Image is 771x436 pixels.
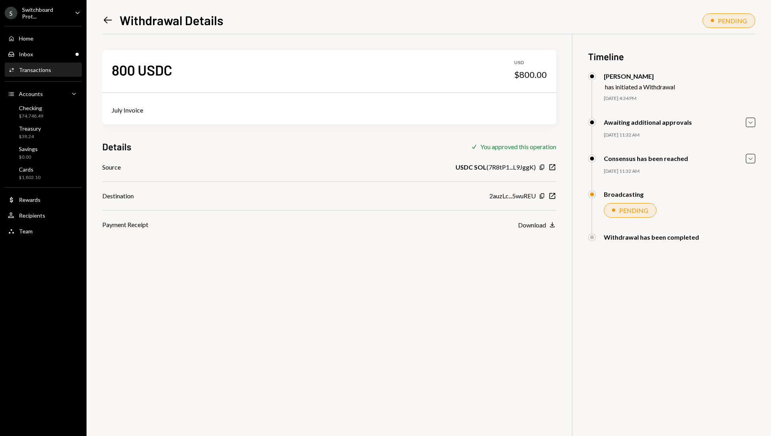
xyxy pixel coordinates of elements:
[19,67,51,73] div: Transactions
[514,59,547,66] div: USD
[19,154,38,161] div: $0.00
[5,192,82,207] a: Rewards
[5,31,82,45] a: Home
[5,164,82,183] a: Cards$1,802.10
[19,51,33,57] div: Inbox
[604,95,755,102] div: [DATE] 4:34 PM
[604,118,692,126] div: Awaiting additional approvals
[5,47,82,61] a: Inbox
[456,163,487,172] b: USDC SOL
[5,123,82,142] a: Treasury$38.24
[5,63,82,77] a: Transactions
[5,143,82,162] a: Savings$0.00
[5,102,82,121] a: Checking$74,748.49
[112,105,547,115] div: July Invoice
[19,166,41,173] div: Cards
[19,196,41,203] div: Rewards
[5,208,82,222] a: Recipients
[480,143,556,150] div: You approved this operation
[19,125,41,132] div: Treasury
[604,155,688,162] div: Consensus has been reached
[19,146,38,152] div: Savings
[604,132,755,139] div: [DATE] 11:32 AM
[120,12,223,28] h1: Withdrawal Details
[604,190,644,198] div: Broadcasting
[5,87,82,101] a: Accounts
[19,35,33,42] div: Home
[605,83,675,91] div: has initiated a Withdrawal
[5,224,82,238] a: Team
[112,61,172,79] div: 800 USDC
[604,72,675,80] div: [PERSON_NAME]
[518,221,546,229] div: Download
[19,228,33,235] div: Team
[19,113,43,120] div: $74,748.49
[604,233,699,241] div: Withdrawal has been completed
[604,168,755,175] div: [DATE] 11:32 AM
[518,221,556,229] button: Download
[102,220,148,229] div: Payment Receipt
[19,105,43,111] div: Checking
[102,191,134,201] div: Destination
[588,50,755,63] h3: Timeline
[619,207,648,214] div: PENDING
[19,212,45,219] div: Recipients
[489,191,536,201] div: 2auzLc...5wuREU
[102,163,121,172] div: Source
[19,174,41,181] div: $1,802.10
[102,140,131,153] h3: Details
[5,7,17,19] div: S
[22,6,68,20] div: Switchboard Prot...
[19,133,41,140] div: $38.24
[514,69,547,80] div: $800.00
[456,163,536,172] div: ( 7R8tP1...L9JggK )
[19,91,43,97] div: Accounts
[718,17,747,24] div: PENDING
